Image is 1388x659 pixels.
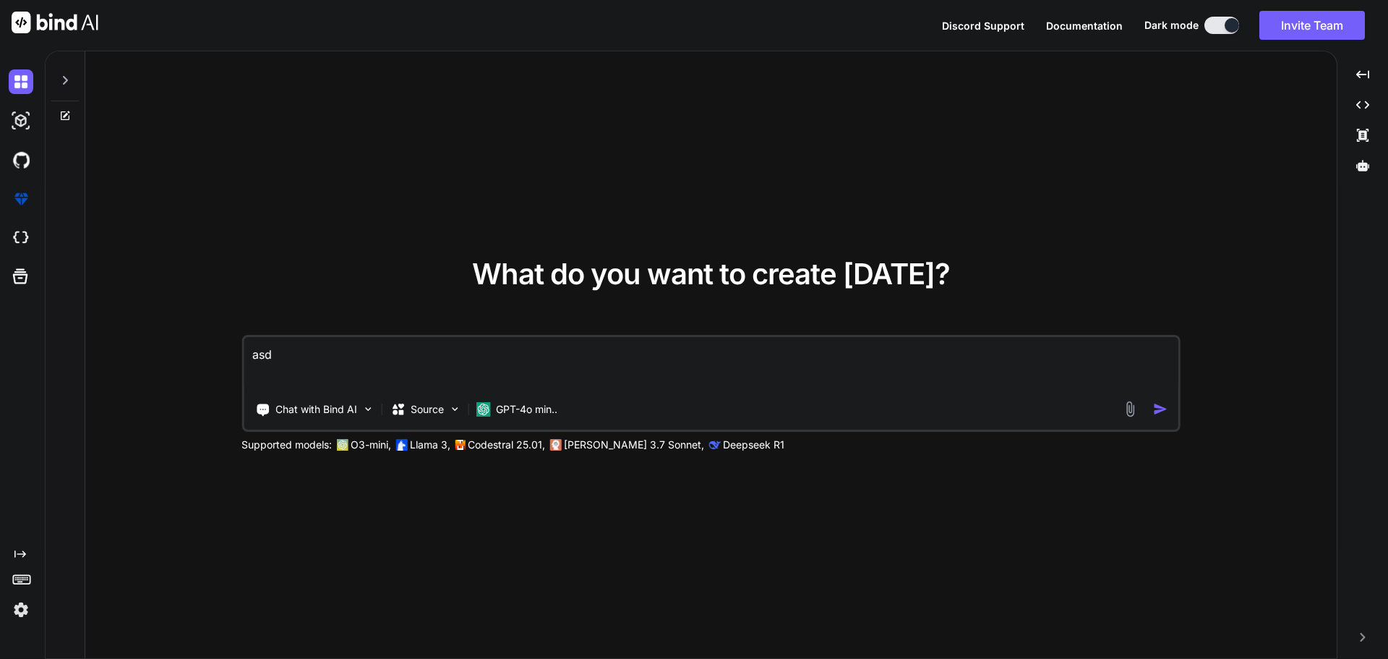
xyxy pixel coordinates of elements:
p: Deepseek R1 [723,438,784,452]
img: icon [1153,401,1168,417]
textarea: asd [244,337,1178,391]
button: Discord Support [942,18,1024,33]
img: claude [708,439,720,451]
p: Codestral 25.01, [468,438,545,452]
button: Documentation [1046,18,1123,33]
p: Supported models: [241,438,332,452]
p: O3-mini, [351,438,391,452]
img: premium [9,187,33,211]
span: Discord Support [942,20,1024,32]
img: settings [9,598,33,622]
img: darkChat [9,69,33,94]
img: Pick Models [448,403,460,415]
p: Llama 3, [410,438,450,452]
span: Dark mode [1144,18,1199,33]
img: Pick Tools [361,403,374,415]
img: Mistral-AI [455,440,465,450]
img: claude [549,439,561,451]
p: [PERSON_NAME] 3.7 Sonnet, [564,438,704,452]
img: GPT-4 [336,439,348,451]
img: Llama2 [395,439,407,451]
p: Source [411,402,444,417]
span: What do you want to create [DATE]? [472,256,950,292]
img: cloudideIcon [9,226,33,250]
img: Bind AI [12,12,98,33]
img: githubDark [9,148,33,172]
img: GPT-4o mini [476,402,490,417]
button: Invite Team [1259,11,1365,40]
img: attachment [1122,401,1139,417]
span: Documentation [1046,20,1123,32]
img: darkAi-studio [9,109,33,133]
p: GPT-4o min.. [496,402,557,417]
p: Chat with Bind AI [275,402,357,417]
